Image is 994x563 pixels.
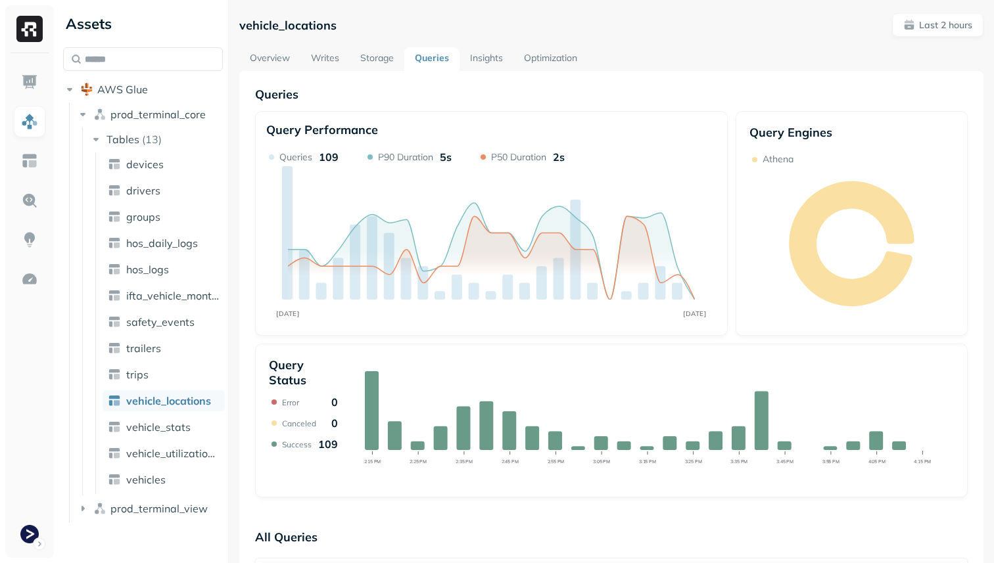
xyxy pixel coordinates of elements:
[410,459,427,464] tspan: 2:25 PM
[108,473,121,486] img: table
[331,395,338,409] p: 0
[108,342,121,355] img: table
[319,150,339,164] p: 109
[378,151,433,164] p: P90 Duration
[103,390,225,411] a: vehicle_locations
[142,133,162,146] p: ( 13 )
[103,154,225,175] a: devices
[126,342,161,355] span: trailers
[126,394,211,407] span: vehicle_locations
[364,459,381,464] tspan: 2:15 PM
[103,285,225,306] a: ifta_vehicle_months
[318,438,338,451] p: 109
[108,263,121,276] img: table
[103,259,225,280] a: hos_logs
[460,47,513,71] a: Insights
[21,74,38,91] img: Dashboard
[266,122,378,137] p: Query Performance
[776,459,793,464] tspan: 3:45 PM
[239,47,300,71] a: Overview
[103,338,225,359] a: trailers
[126,210,160,223] span: groups
[103,417,225,438] a: vehicle_stats
[108,236,121,250] img: table
[513,47,588,71] a: Optimization
[822,459,840,464] tspan: 3:55 PM
[108,394,121,407] img: table
[108,184,121,197] img: table
[914,459,932,464] tspan: 4:15 PM
[76,104,224,125] button: prod_terminal_core
[126,420,191,434] span: vehicle_stats
[21,113,38,130] img: Assets
[269,357,337,388] p: Query Status
[919,19,972,32] p: Last 2 hours
[239,18,337,33] p: vehicle_locations
[553,150,565,164] p: 2s
[255,87,968,102] p: Queries
[126,263,169,276] span: hos_logs
[331,417,338,430] p: 0
[108,289,121,302] img: table
[103,206,225,227] a: groups
[126,184,160,197] span: drivers
[103,443,225,464] a: vehicle_utilization_day
[63,79,223,100] button: AWS Glue
[97,83,148,96] span: AWS Glue
[21,271,38,288] img: Optimization
[76,498,224,519] button: prod_terminal_view
[126,368,149,381] span: trips
[456,459,473,464] tspan: 2:35 PM
[108,158,121,171] img: table
[110,502,208,515] span: prod_terminal_view
[126,158,164,171] span: devices
[21,231,38,248] img: Insights
[731,459,748,464] tspan: 3:35 PM
[276,309,299,317] tspan: [DATE]
[89,129,224,150] button: Tables(13)
[126,315,195,328] span: safety_events
[749,125,954,140] p: Query Engines
[103,180,225,201] a: drivers
[108,420,121,434] img: table
[103,311,225,332] a: safety_events
[502,459,519,464] tspan: 2:45 PM
[16,16,43,42] img: Ryft
[126,447,220,460] span: vehicle_utilization_day
[279,151,312,164] p: Queries
[404,47,460,71] a: Queries
[685,459,702,464] tspan: 3:25 PM
[110,108,206,121] span: prod_terminal_core
[491,151,546,164] p: P50 Duration
[108,315,121,328] img: table
[103,233,225,254] a: hos_daily_logs
[440,150,452,164] p: 5s
[63,13,223,34] div: Assets
[80,83,93,96] img: root
[126,236,198,250] span: hos_daily_logs
[93,108,106,121] img: namespace
[108,210,121,223] img: table
[282,439,312,449] p: Success
[126,289,220,302] span: ifta_vehicle_months
[93,502,106,515] img: namespace
[350,47,404,71] a: Storage
[126,473,166,486] span: vehicles
[21,152,38,169] img: Asset Explorer
[548,459,565,464] tspan: 2:55 PM
[103,469,225,490] a: vehicles
[103,364,225,385] a: trips
[868,459,886,464] tspan: 4:05 PM
[639,459,656,464] tspan: 3:15 PM
[20,525,39,543] img: Terminal
[593,459,610,464] tspan: 3:05 PM
[108,447,121,460] img: table
[21,192,38,209] img: Query Explorer
[108,368,121,381] img: table
[282,418,316,428] p: Canceled
[300,47,350,71] a: Writes
[763,153,793,166] p: Athena
[892,13,983,37] button: Last 2 hours
[255,524,968,550] p: All Queries
[282,397,299,407] p: Error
